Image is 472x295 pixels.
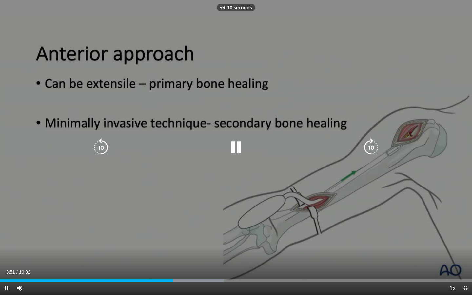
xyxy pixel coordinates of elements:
[19,269,30,275] span: 10:32
[446,282,459,295] button: Playback Rate
[13,282,26,295] button: Mute
[227,5,252,10] p: 10 seconds
[459,282,472,295] button: Exit Fullscreen
[16,269,18,275] span: /
[6,269,15,275] span: 3:51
